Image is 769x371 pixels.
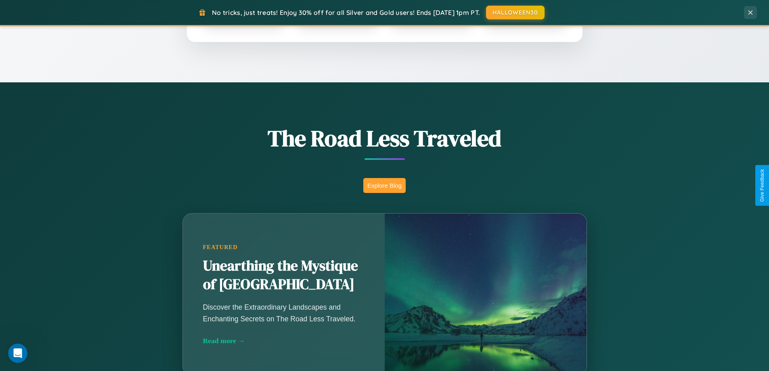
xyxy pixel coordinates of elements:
iframe: Intercom live chat [8,344,27,363]
span: No tricks, just treats! Enjoy 30% off for all Silver and Gold users! Ends [DATE] 1pm PT. [212,8,480,17]
div: Read more → [203,337,365,345]
h1: The Road Less Traveled [142,123,627,154]
p: Discover the Extraordinary Landscapes and Enchanting Secrets on The Road Less Traveled. [203,302,365,324]
button: Explore Blog [363,178,406,193]
button: HALLOWEEN30 [486,6,545,19]
div: Featured [203,244,365,251]
div: Give Feedback [759,169,765,202]
h2: Unearthing the Mystique of [GEOGRAPHIC_DATA] [203,257,365,294]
